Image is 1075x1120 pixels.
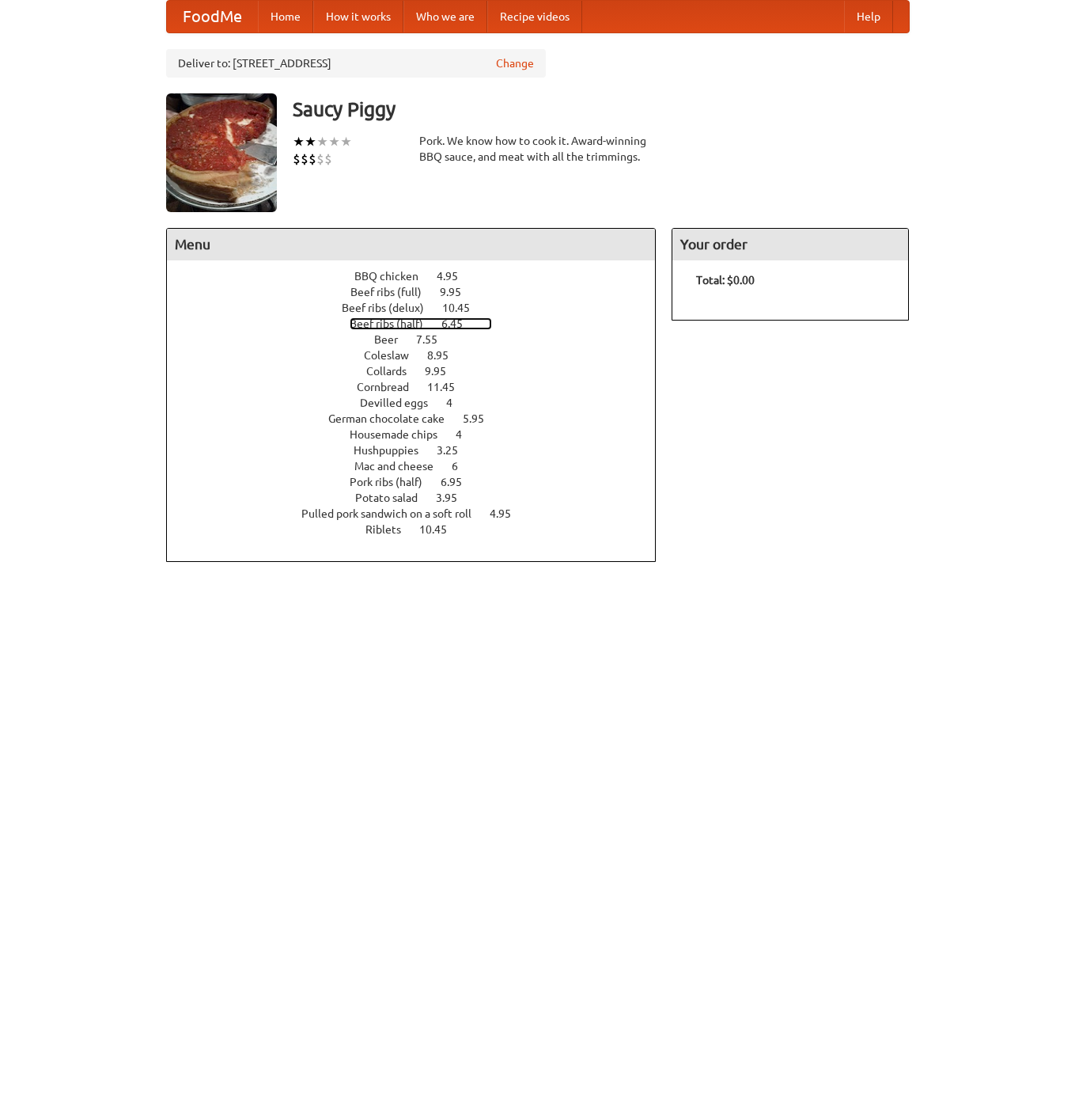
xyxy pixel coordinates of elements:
a: Beer 7.55 [374,333,467,346]
a: Pork ribs (half) 6.95 [350,476,491,488]
a: Beef ribs (delux) 10.45 [342,302,499,314]
a: Recipe videos [487,1,582,32]
span: German chocolate cake [328,412,460,425]
h4: Your order [672,229,908,260]
a: How it works [313,1,403,32]
img: angular.jpg [166,93,277,212]
div: Deliver to: [STREET_ADDRESS] [166,49,546,78]
span: Devilled eggs [360,397,444,409]
a: Collards 9.95 [366,365,475,378]
span: Housemade chips [350,428,453,441]
span: Pork ribs (half) [350,476,438,488]
span: 3.95 [436,492,473,504]
a: Pulled pork sandwich on a soft roll 4.95 [301,507,540,520]
li: ★ [340,133,352,150]
h3: Saucy Piggy [293,93,910,125]
span: Potato salad [355,492,433,504]
span: Coleslaw [364,349,425,362]
span: 10.45 [419,523,463,536]
span: 9.95 [440,286,477,298]
span: Cornbread [357,381,425,393]
a: Housemade chips 4 [350,428,491,441]
a: Beef ribs (full) 9.95 [350,286,490,298]
li: ★ [305,133,316,150]
li: $ [293,150,301,168]
span: BBQ chicken [354,270,434,283]
a: Mac and cheese 6 [354,460,487,473]
span: 10.45 [442,302,486,314]
a: Who we are [403,1,487,32]
span: Pulled pork sandwich on a soft roll [301,507,487,520]
span: 6.45 [441,317,479,330]
a: BBQ chicken 4.95 [354,270,487,283]
li: ★ [293,133,305,150]
a: Potato salad 3.95 [355,492,486,504]
span: 4.95 [490,507,527,520]
span: 3.25 [437,444,474,457]
a: Beef ribs (half) 6.45 [350,317,492,330]
a: Hushpuppies 3.25 [354,444,487,457]
span: Beef ribs (full) [350,286,437,298]
a: Change [496,55,534,71]
span: 4 [446,397,468,409]
a: Coleslaw 8.95 [364,349,478,362]
span: Riblets [365,523,417,536]
a: Home [258,1,313,32]
li: $ [301,150,308,168]
div: Pork. We know how to cook it. Award-winning BBQ sauce, and meat with all the trimmings. [419,133,657,165]
span: 8.95 [427,349,464,362]
span: Beef ribs (delux) [342,302,440,314]
span: 11.45 [427,381,471,393]
span: 6 [452,460,474,473]
h4: Menu [167,229,656,260]
span: 9.95 [425,365,462,378]
li: $ [324,150,332,168]
a: Help [844,1,893,32]
span: 5.95 [463,412,500,425]
span: 7.55 [416,333,453,346]
b: Total: $0.00 [696,274,755,287]
a: Devilled eggs 4 [360,397,482,409]
a: Riblets 10.45 [365,523,476,536]
span: Collards [366,365,422,378]
li: ★ [316,133,328,150]
span: Beef ribs (half) [350,317,439,330]
span: 6.95 [441,476,478,488]
span: 4.95 [437,270,474,283]
li: $ [316,150,324,168]
span: Hushpuppies [354,444,434,457]
a: Cornbread 11.45 [357,381,484,393]
span: Beer [374,333,414,346]
li: ★ [328,133,340,150]
a: FoodMe [167,1,258,32]
span: 4 [456,428,478,441]
a: German chocolate cake 5.95 [328,412,513,425]
span: Mac and cheese [354,460,449,473]
li: $ [308,150,316,168]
